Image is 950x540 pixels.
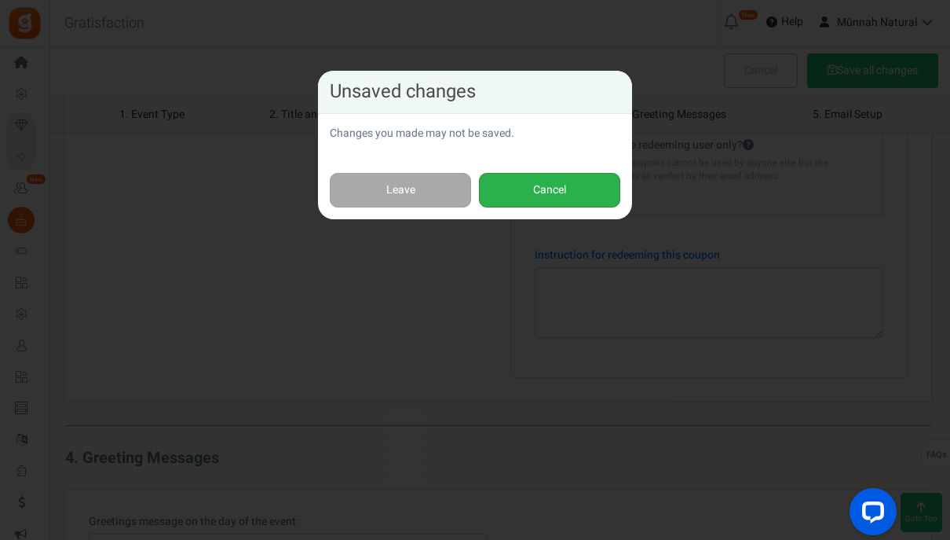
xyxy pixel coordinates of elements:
[479,173,620,208] button: Cancel
[330,173,471,208] a: Leave
[330,83,620,101] h4: Unsaved changes
[330,126,620,141] p: Changes you made may not be saved.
